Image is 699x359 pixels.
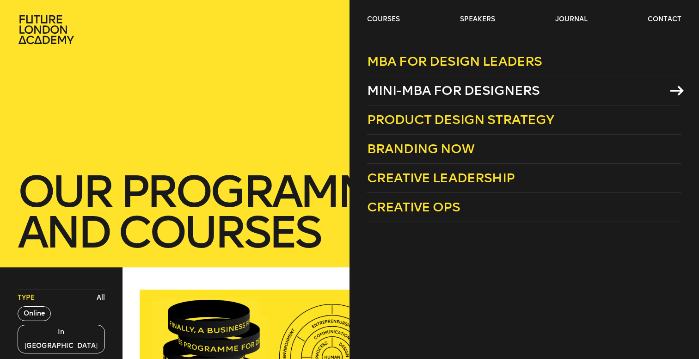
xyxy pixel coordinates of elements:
[367,105,681,135] a: Product Design Strategy
[367,164,681,193] a: Creative Leadership
[648,15,681,24] a: contact
[367,15,400,24] a: courses
[460,15,495,24] a: speakers
[367,112,554,127] span: Product Design Strategy
[367,193,681,222] a: Creative Ops
[367,54,542,69] span: MBA for Design Leaders
[367,170,515,186] span: Creative Leadership
[367,141,474,156] span: Branding Now
[367,76,681,105] a: Mini-MBA for Designers
[367,83,540,98] span: Mini-MBA for Designers
[367,47,681,76] a: MBA for Design Leaders
[367,135,681,164] a: Branding Now
[555,15,588,24] a: journal
[367,199,460,215] span: Creative Ops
